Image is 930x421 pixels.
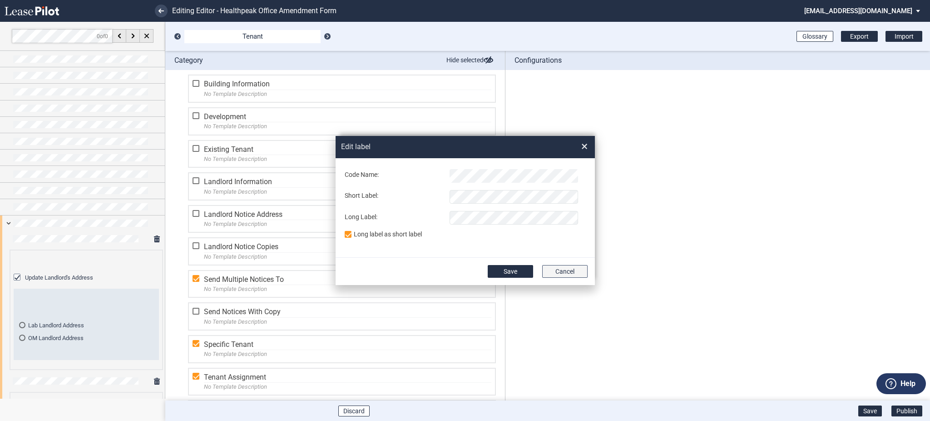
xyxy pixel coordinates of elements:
[354,230,422,239] div: Long label as short label
[345,213,439,222] label: Long Label:
[542,265,588,278] button: Cancel
[345,230,422,241] md-checkbox: Long label as short label
[900,378,915,390] label: Help
[336,136,595,285] md-dialog: Code Name: ...
[345,191,439,200] label: Short Label:
[581,140,588,154] span: ×
[488,265,533,278] button: Save
[341,142,546,152] h2: Edit label
[345,170,439,180] label: Code Name:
